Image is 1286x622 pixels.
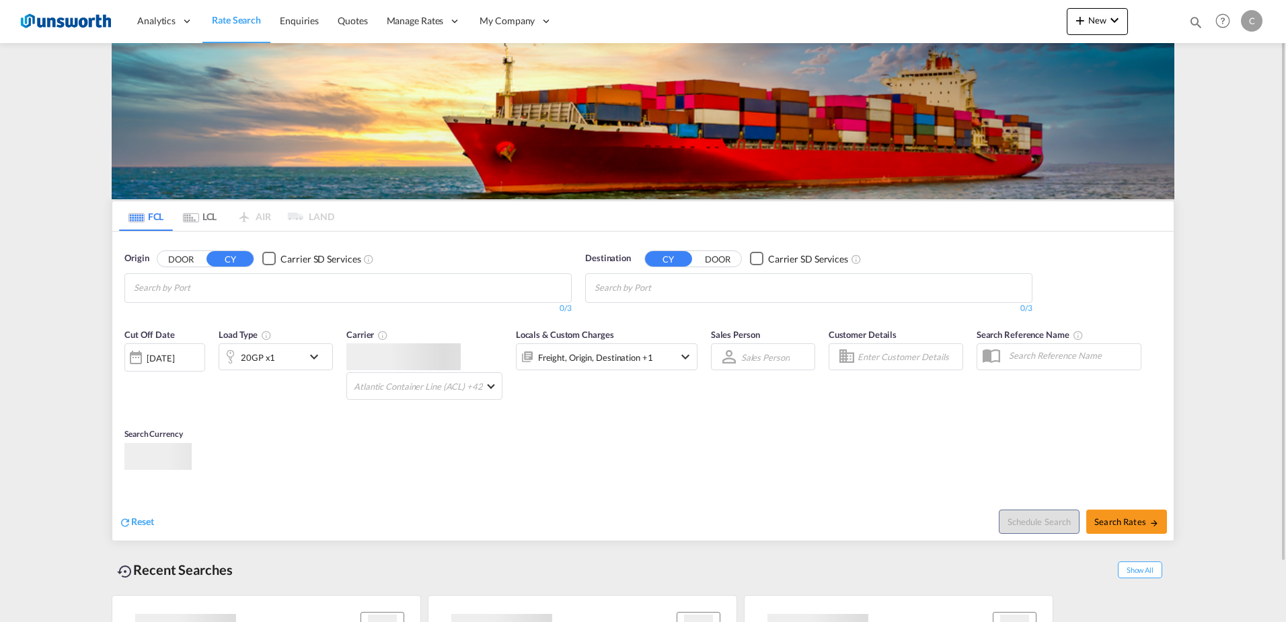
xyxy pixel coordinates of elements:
md-checkbox: Checkbox No Ink [262,252,361,266]
span: Show All [1118,561,1162,578]
span: Locals & Custom Charges [516,329,614,340]
span: Sales Person [711,329,760,340]
md-icon: The selected Trucker/Carrierwill be displayed in the rate results If the rates are from another f... [377,330,388,341]
div: Carrier SD Services [768,252,848,266]
span: Load Type [219,329,272,340]
md-chips-wrap: Chips container with autocompletion. Enter the text area, type text to search, and then use the u... [593,274,728,299]
md-chips-wrap: Chips container with autocompletion. Enter the text area, type text to search, and then use the u... [132,274,267,299]
button: CY [206,251,254,267]
div: Recent Searches [112,555,238,585]
span: Carrier [346,329,388,340]
div: Carrier SD Services [280,252,361,266]
button: Note: By default Schedule search will only considerorigin ports, destination ports and cut off da... [999,510,1080,534]
span: Help [1211,9,1234,32]
md-icon: Your search will be saved by the below given name [1073,330,1084,341]
md-pagination-wrapper: Use the left and right arrow keys to navigate between tabs [119,201,334,231]
button: DOOR [694,251,741,267]
md-tab-item: LCL [173,201,227,231]
div: 20GP x1icon-chevron-down [219,343,333,370]
div: C [1241,10,1262,32]
input: Search Reference Name [1002,345,1141,366]
span: My Company [480,14,535,28]
md-icon: icon-chevron-down [1106,12,1123,28]
input: Chips input. [134,277,262,299]
span: Customer Details [829,329,897,340]
button: Search Ratesicon-arrow-right [1086,510,1167,534]
span: Manage Rates [387,14,444,28]
div: icon-magnify [1188,15,1203,35]
md-icon: Unchecked: Search for CY (Container Yard) services for all selected carriers.Checked : Search for... [363,254,374,265]
md-icon: icon-information-outline [261,330,272,341]
md-icon: icon-backup-restore [117,563,133,580]
div: Freight Origin Destination Factory Stuffingicon-chevron-down [516,343,697,370]
md-checkbox: Checkbox No Ink [750,252,848,266]
input: Enter Customer Details [858,347,958,367]
md-select: Sales Person [740,347,791,367]
div: 0/3 [124,303,572,314]
span: Reset [131,516,154,527]
div: 20GP x1 [241,348,275,367]
md-icon: icon-refresh [119,516,131,528]
md-tab-item: FCL [119,201,173,231]
span: Quotes [338,15,367,26]
span: Destination [585,252,631,265]
div: [DATE] [147,352,174,364]
span: Cut Off Date [124,329,175,340]
div: Freight Origin Destination Factory Stuffing [538,348,653,367]
span: Search Currency [124,429,183,439]
div: OriginDOOR CY Checkbox No InkUnchecked: Search for CY (Container Yard) services for all selected ... [112,232,1174,541]
span: Analytics [137,14,176,28]
md-icon: Unchecked: Search for CY (Container Yard) services for all selected carriers.Checked : Search for... [851,254,862,265]
div: 0/3 [585,303,1032,314]
input: Chips input. [595,277,722,299]
div: [DATE] [124,343,205,372]
img: 3748d800213711f08852f18dcb6d8936.jpg [20,6,111,36]
button: DOOR [157,251,204,267]
span: Rate Search [212,14,261,26]
md-icon: icon-chevron-down [306,349,329,365]
span: New [1072,15,1123,26]
md-icon: icon-arrow-right [1149,518,1159,528]
button: CY [645,251,692,267]
md-icon: icon-magnify [1188,15,1203,30]
span: Origin [124,252,149,265]
span: Search Rates [1094,516,1159,527]
div: Help [1211,9,1241,34]
md-datepicker: Select [124,370,135,388]
button: icon-plus 400-fgNewicon-chevron-down [1067,8,1128,35]
span: Search Reference Name [977,329,1084,340]
md-icon: icon-plus 400-fg [1072,12,1088,28]
span: Enquiries [280,15,319,26]
md-icon: icon-chevron-down [677,349,693,365]
div: icon-refreshReset [119,515,154,530]
img: LCL+%26+FCL+BACKGROUND.png [112,43,1174,199]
